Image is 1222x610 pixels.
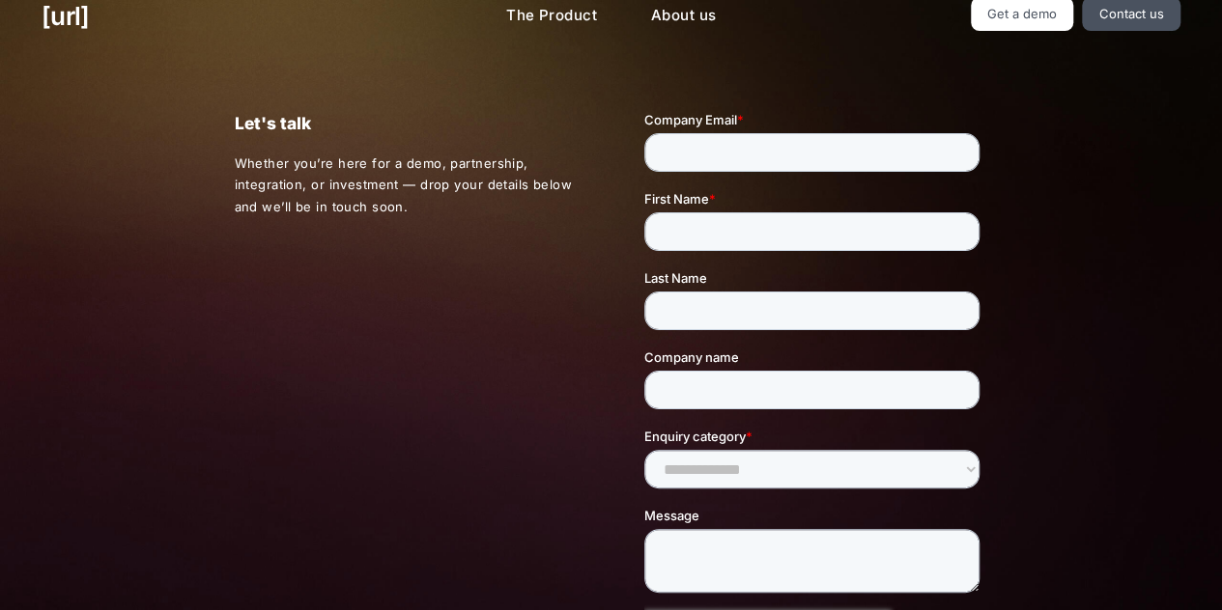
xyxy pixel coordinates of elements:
[234,110,577,137] p: Let's talk
[234,152,578,218] p: Whether you’re here for a demo, partnership, integration, or investment — drop your details below...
